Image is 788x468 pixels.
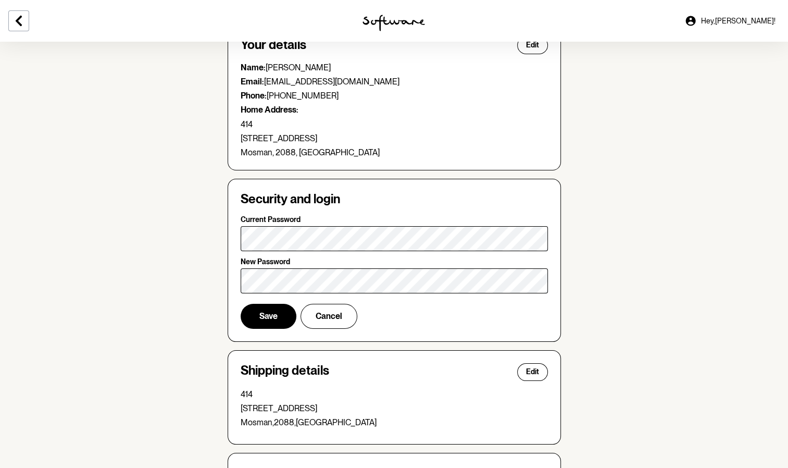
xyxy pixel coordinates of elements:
[241,215,301,224] p: Current Password
[701,17,776,26] span: Hey, [PERSON_NAME] !
[241,91,548,101] p: [PHONE_NUMBER]
[241,38,306,53] h4: Your details
[241,417,548,427] p: Mosman , 2088 , [GEOGRAPHIC_DATA]
[241,105,298,115] strong: Home Address:
[241,147,548,157] p: Mosman, 2088, [GEOGRAPHIC_DATA]
[241,133,548,143] p: [STREET_ADDRESS]
[241,77,548,87] p: [EMAIL_ADDRESS][DOMAIN_NAME]
[362,15,425,31] img: software logo
[241,63,548,72] p: [PERSON_NAME]
[526,41,539,50] span: Edit
[241,403,548,413] p: [STREET_ADDRESS]
[316,311,342,321] span: Cancel
[517,36,548,54] button: Edit
[241,257,290,266] p: New Password
[678,8,782,33] a: Hey,[PERSON_NAME]!
[517,363,548,381] button: Edit
[241,63,266,72] strong: Name:
[241,192,548,207] h4: Security and login
[259,311,278,321] span: Save
[241,91,267,101] strong: Phone:
[301,304,357,329] button: Cancel
[241,77,264,87] strong: Email:
[241,389,548,399] p: 414
[241,119,548,129] p: 414
[241,304,296,329] button: Save
[241,363,329,381] h4: Shipping details
[526,367,539,376] span: Edit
